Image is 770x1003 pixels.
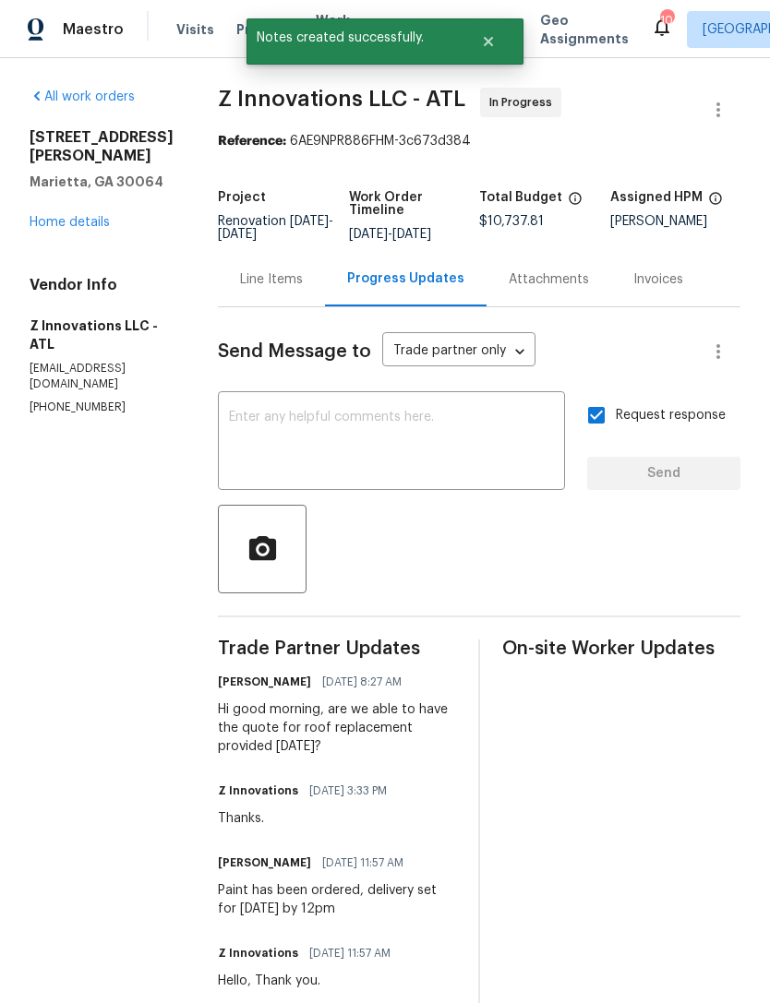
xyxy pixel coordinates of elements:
button: Close [458,23,519,60]
h5: Marietta, GA 30064 [30,173,174,191]
span: [DATE] 11:57 AM [322,854,403,872]
span: Send Message to [218,342,371,361]
h4: Vendor Info [30,276,174,294]
h5: Work Order Timeline [349,191,480,217]
p: [EMAIL_ADDRESS][DOMAIN_NAME] [30,361,174,392]
h5: Total Budget [479,191,562,204]
div: Paint has been ordered, delivery set for [DATE] by 12pm [218,881,456,918]
div: [PERSON_NAME] [610,215,741,228]
span: Z Innovations LLC - ATL [218,88,465,110]
a: All work orders [30,90,135,103]
h5: Project [218,191,266,204]
div: Attachments [509,270,589,289]
div: 104 [660,11,673,30]
h2: [STREET_ADDRESS][PERSON_NAME] [30,128,174,165]
span: [DATE] 8:27 AM [322,673,402,691]
span: - [218,215,333,241]
span: Trade Partner Updates [218,639,456,658]
span: Visits [176,20,214,39]
span: Request response [616,406,726,425]
div: Hello, Thank you. [218,972,402,990]
span: $10,737.81 [479,215,544,228]
span: Geo Assignments [540,11,629,48]
span: The hpm assigned to this work order. [708,191,723,215]
div: Trade partner only [382,337,535,367]
div: Line Items [240,270,303,289]
h6: [PERSON_NAME] [218,673,311,691]
b: Reference: [218,135,286,148]
span: [DATE] [349,228,388,241]
span: Renovation [218,215,333,241]
p: [PHONE_NUMBER] [30,400,174,415]
span: Projects [236,20,294,39]
h5: Assigned HPM [610,191,703,204]
div: Invoices [633,270,683,289]
h6: Z Innovations [218,944,298,962]
h6: [PERSON_NAME] [218,854,311,872]
span: Notes created successfully. [247,18,458,57]
span: [DATE] [218,228,257,241]
div: Thanks. [218,809,398,828]
span: Work Orders [316,11,363,48]
span: Maestro [63,20,124,39]
span: [DATE] 11:57 AM [309,944,391,962]
span: [DATE] 3:33 PM [309,782,387,800]
span: - [349,228,431,241]
div: Hi good morning, are we able to have the quote for roof replacement provided [DATE]? [218,700,456,756]
h5: Z Innovations LLC - ATL [30,316,174,353]
span: [DATE] [290,215,329,228]
a: Home details [30,216,110,229]
span: In Progress [489,93,559,112]
h6: Z Innovations [218,782,298,800]
span: On-site Worker Updates [502,639,740,658]
span: The total cost of line items that have been proposed by Opendoor. This sum includes line items th... [568,191,583,215]
div: 6AE9NPR886FHM-3c673d384 [218,132,740,150]
span: [DATE] [392,228,431,241]
div: Progress Updates [347,269,464,288]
